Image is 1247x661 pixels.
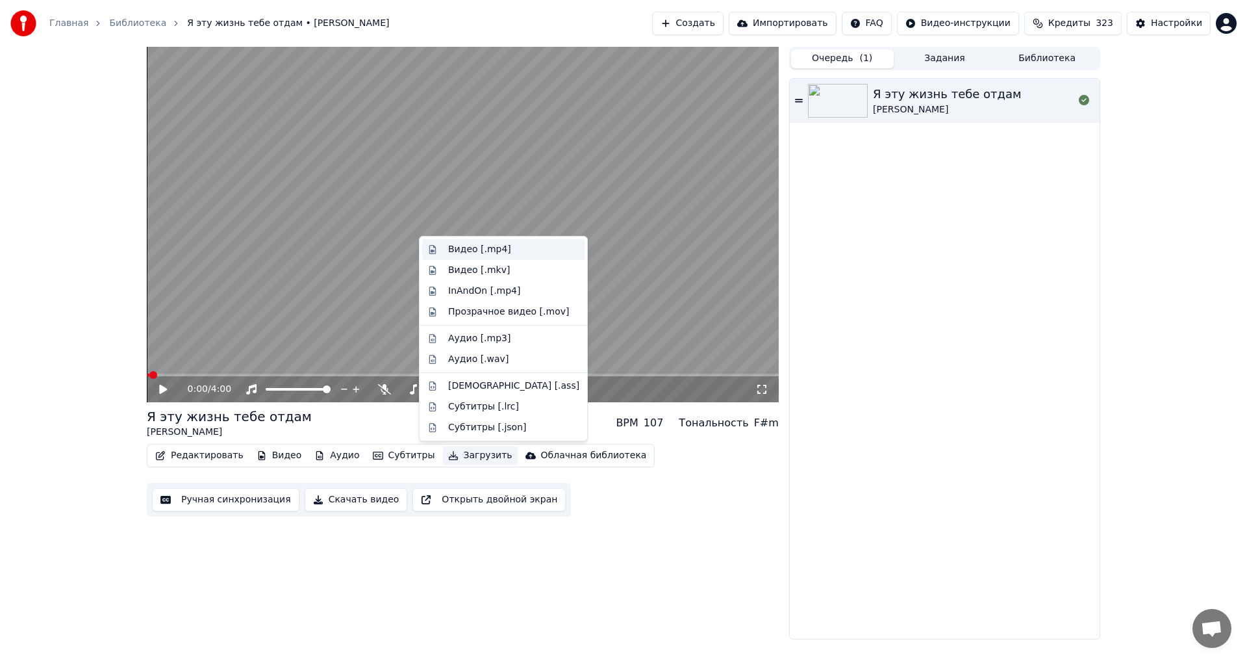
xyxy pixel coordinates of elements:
div: Настройки [1151,17,1202,30]
button: Настройки [1127,12,1211,35]
button: Кредиты323 [1024,12,1122,35]
span: ( 1 ) [859,52,872,65]
div: 107 [644,415,664,431]
div: Я эту жизнь тебе отдам [147,408,312,426]
div: / [188,383,219,396]
button: Видео-инструкции [897,12,1019,35]
span: 4:00 [211,383,231,396]
button: Субтитры [368,447,440,465]
a: Главная [49,17,88,30]
button: Библиотека [996,49,1098,68]
button: FAQ [842,12,892,35]
button: Видео [251,447,307,465]
div: InAndOn [.mp4] [448,285,521,298]
div: F#m [754,415,779,431]
span: Я эту жизнь тебе отдам • [PERSON_NAME] [187,17,389,30]
button: Редактировать [150,447,249,465]
div: Облачная библиотека [541,449,647,462]
a: Библиотека [109,17,166,30]
div: Субтитры [.lrc] [448,400,519,413]
button: Очередь [791,49,894,68]
span: Кредиты [1048,17,1090,30]
div: Аудио [.mp3] [448,332,510,345]
div: Аудио [.wav] [448,353,509,366]
div: Тональность [679,415,748,431]
div: Прозрачное видео [.mov] [448,305,569,318]
button: Импортировать [729,12,837,35]
button: Создать [652,12,724,35]
div: BPM [616,415,638,431]
div: [DEMOGRAPHIC_DATA] [.ass] [448,380,579,393]
button: Загрузить [443,447,518,465]
nav: breadcrumb [49,17,389,30]
div: Я эту жизнь тебе отдам [873,85,1022,103]
div: Видео [.mkv] [448,264,510,277]
div: Субтитры [.json] [448,421,527,434]
button: Ручная синхронизация [152,488,299,512]
button: Скачать видео [305,488,408,512]
div: Видео [.mp4] [448,243,511,256]
button: Открыть двойной экран [412,488,566,512]
div: [PERSON_NAME] [147,426,312,439]
span: 0:00 [188,383,208,396]
button: Задания [894,49,996,68]
span: 323 [1096,17,1113,30]
div: [PERSON_NAME] [873,103,1022,116]
button: Аудио [309,447,364,465]
img: youka [10,10,36,36]
a: Open chat [1192,609,1231,648]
